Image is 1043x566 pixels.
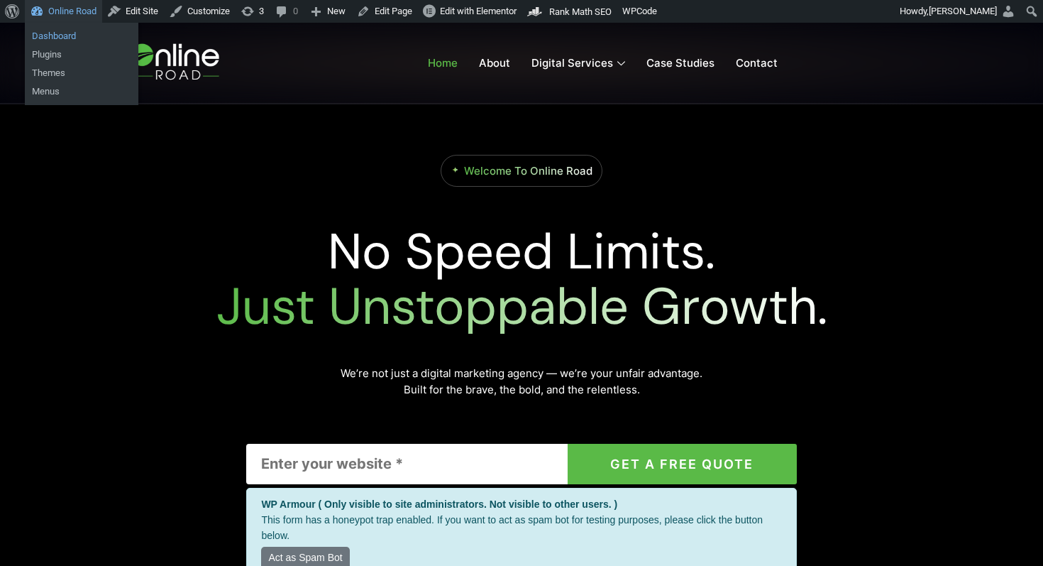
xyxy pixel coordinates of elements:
[725,35,788,92] a: Contact
[521,35,636,92] a: Digital Services
[568,444,797,484] button: GET A FREE QUOTE
[25,45,138,64] a: Plugins
[246,444,567,484] input: Enter your website *
[261,499,617,510] strong: WP Armour ( Only visible to site administrators. Not visible to other users. )
[636,35,725,92] a: Case Studies
[468,35,521,92] a: About
[417,35,468,92] a: Home
[25,27,138,45] a: Dashboard
[117,224,926,334] h2: No Speed Limits.
[25,60,138,105] ul: Online Road
[25,64,138,82] a: Themes
[440,6,517,16] span: Edit with Elementor
[216,273,827,339] span: Just Unstoppable Growth.
[25,82,138,101] a: Menus
[464,164,592,178] span: Welcome To Online Road
[25,23,138,68] ul: Online Road
[929,6,997,16] span: [PERSON_NAME]
[549,6,612,17] span: Rank Math SEO
[246,365,796,398] p: We’re not just a digital marketing agency — we’re your unfair advantage. Built for the brave, the...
